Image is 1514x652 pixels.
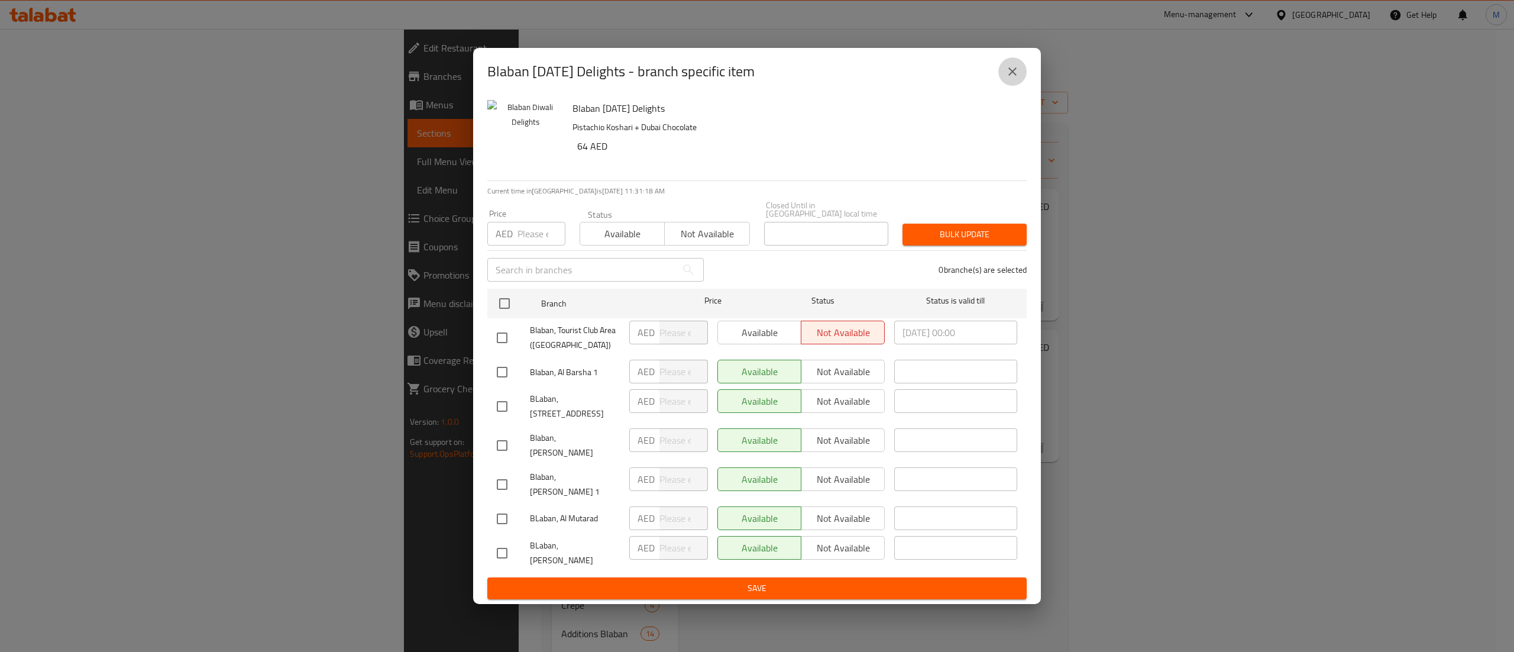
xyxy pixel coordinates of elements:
[659,467,708,491] input: Please enter price
[762,293,885,308] span: Status
[530,323,620,353] span: Blaban, Tourist Club Area ([GEOGRAPHIC_DATA])
[530,431,620,460] span: Blaban, [PERSON_NAME]
[638,472,655,486] p: AED
[912,227,1017,242] span: Bulk update
[674,293,752,308] span: Price
[487,100,563,176] img: Blaban Diwali Delights
[496,227,513,241] p: AED
[638,433,655,447] p: AED
[517,222,565,246] input: Please enter price
[487,62,755,81] h2: Blaban [DATE] Delights - branch specific item
[638,541,655,555] p: AED
[939,264,1027,276] p: 0 branche(s) are selected
[497,581,1017,596] span: Save
[659,360,708,383] input: Please enter price
[487,577,1027,599] button: Save
[530,392,620,421] span: BLaban, [STREET_ADDRESS]
[638,511,655,525] p: AED
[659,536,708,560] input: Please enter price
[530,511,620,526] span: BLaban, Al Mutarad
[998,57,1027,86] button: close
[659,506,708,530] input: Please enter price
[572,120,1017,135] p: Pistachio Koshari + Dubai Chocolate
[530,470,620,499] span: Blaban, [PERSON_NAME] 1
[487,186,1027,196] p: Current time in [GEOGRAPHIC_DATA] is [DATE] 11:31:18 AM
[487,258,677,282] input: Search in branches
[530,365,620,380] span: Blaban, Al Barsha 1
[659,389,708,413] input: Please enter price
[902,224,1027,246] button: Bulk update
[577,138,1017,154] h6: 64 AED
[541,296,664,311] span: Branch
[669,225,745,243] span: Not available
[572,100,1017,117] h6: Blaban [DATE] Delights
[894,293,1017,308] span: Status is valid till
[585,225,660,243] span: Available
[580,222,665,246] button: Available
[659,321,708,344] input: Please enter price
[638,364,655,379] p: AED
[638,394,655,408] p: AED
[638,325,655,340] p: AED
[530,538,620,568] span: BLaban, [PERSON_NAME]
[659,428,708,452] input: Please enter price
[664,222,749,246] button: Not available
